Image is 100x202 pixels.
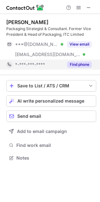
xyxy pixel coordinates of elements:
button: AI write personalized message [6,95,96,107]
span: Find work email [16,142,94,148]
span: [EMAIL_ADDRESS][DOMAIN_NAME] [15,52,81,57]
span: ***@[DOMAIN_NAME] [15,41,58,47]
div: Packaging Strategist & Consultant. Former Vice President & Head of Packaging, ITC Limited [6,26,96,37]
span: Notes [16,155,94,161]
div: Save to List / ATS / CRM [17,83,85,88]
img: ContactOut v5.3.10 [6,4,44,11]
button: Notes [6,154,96,162]
button: Find work email [6,141,96,150]
button: Send email [6,110,96,122]
button: save-profile-one-click [6,80,96,92]
button: Add to email campaign [6,126,96,137]
span: Send email [17,114,41,119]
div: [PERSON_NAME] [6,19,48,25]
span: AI write personalized message [17,98,84,104]
span: Add to email campaign [17,129,67,134]
button: Reveal Button [67,61,92,68]
button: Reveal Button [67,41,92,47]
